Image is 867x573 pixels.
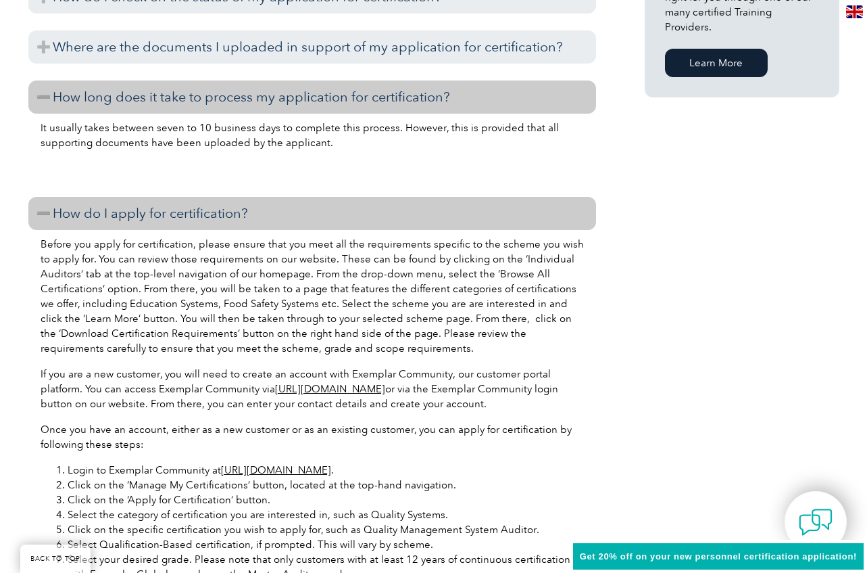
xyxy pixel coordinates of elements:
h3: How long does it take to process my application for certification? [28,81,596,114]
p: Once you have an account, either as a new customer or as an existing customer, you can apply for ... [41,422,584,452]
h3: Where are the documents I uploaded in support of my application for certification? [28,30,596,64]
li: Select the category of certification you are interested in, such as Quality Systems. [68,507,584,522]
span: Get 20% off on your new personnel certification application! [580,551,857,561]
li: Select Qualification-Based certification, if prompted. This will vary by scheme. [68,537,584,552]
p: Before you apply for certification, please ensure that you meet all the requirements specific to ... [41,237,584,356]
p: It usually takes between seven to 10 business days to complete this process. However, this is pro... [41,120,584,150]
p: If you are a new customer, you will need to create an account with Exemplar Community, our custom... [41,367,584,411]
li: Login to Exemplar Community at . [68,463,584,478]
a: [URL][DOMAIN_NAME] [221,464,331,476]
li: Click on the ‘Manage My Certifications’ button, located at the top-hand navigation. [68,478,584,492]
li: Click on the ‘Apply for Certification’ button. [68,492,584,507]
a: Learn More [665,49,768,77]
h3: How do I apply for certification? [28,197,596,230]
a: BACK TO TOP [20,545,91,573]
img: contact-chat.png [799,505,833,539]
img: en [846,5,863,18]
a: [URL][DOMAIN_NAME] [275,383,385,395]
li: Click on the specific certification you wish to apply for, such as Quality Management System Audi... [68,522,584,537]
